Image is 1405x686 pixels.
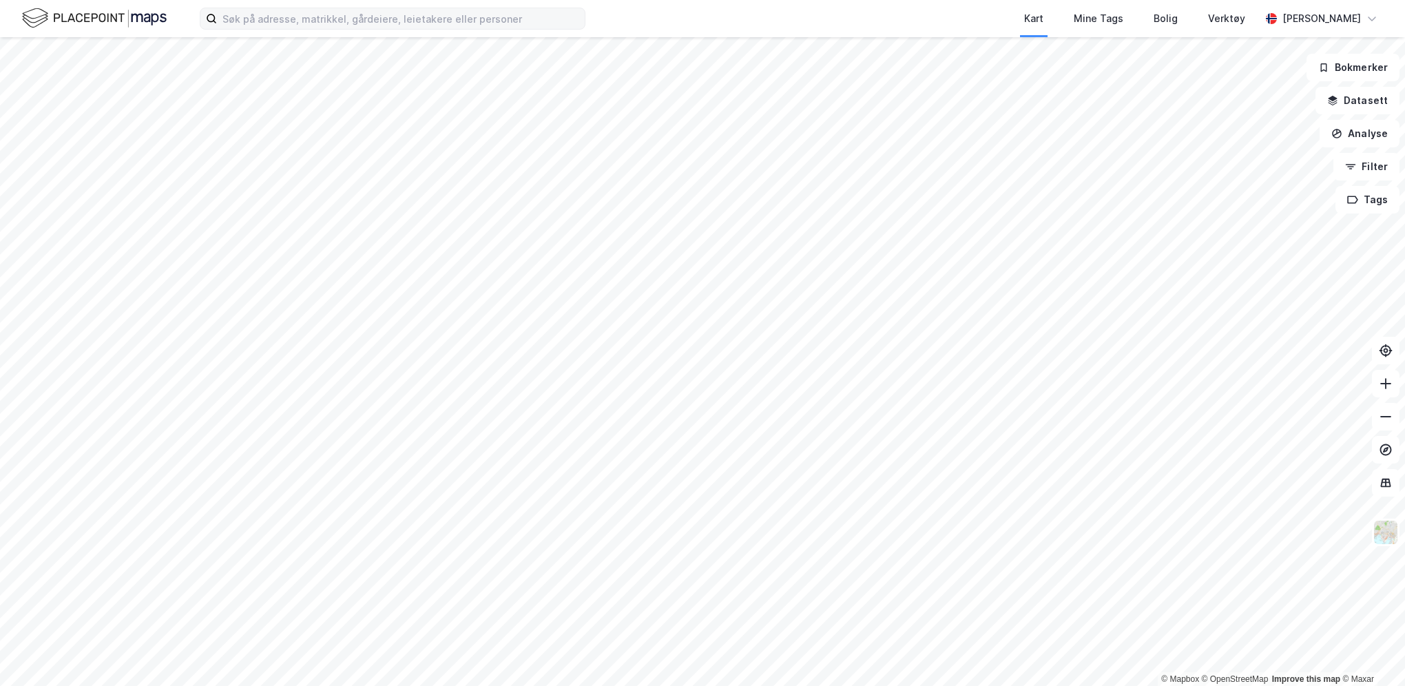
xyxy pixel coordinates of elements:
[1282,10,1361,27] div: [PERSON_NAME]
[1024,10,1043,27] div: Kart
[1074,10,1123,27] div: Mine Tags
[1336,620,1405,686] div: Kontrollprogram for chat
[1208,10,1245,27] div: Verktøy
[217,8,585,29] input: Søk på adresse, matrikkel, gårdeiere, leietakere eller personer
[1154,10,1178,27] div: Bolig
[1336,620,1405,686] iframe: Chat Widget
[22,6,167,30] img: logo.f888ab2527a4732fd821a326f86c7f29.svg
